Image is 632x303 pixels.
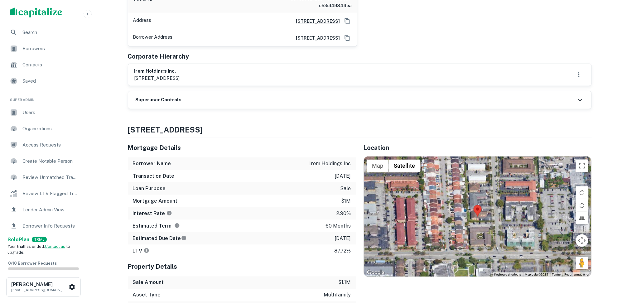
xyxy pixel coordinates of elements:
[576,212,588,224] button: Tilt map
[22,206,78,214] span: Lender Admin View
[339,279,351,286] p: $1.1m
[7,237,29,243] strong: Solo Plan
[291,35,340,41] a: [STREET_ADDRESS]
[45,244,65,249] a: Contact us
[133,197,178,205] h6: Mortgage Amount
[22,157,78,165] span: Create Notable Person
[389,160,421,172] button: Show satellite imagery
[5,186,82,201] a: Review LTV Flagged Transactions
[133,17,152,26] p: Address
[576,257,588,269] button: Drag Pegman onto the map to open Street View
[22,141,78,149] span: Access Requests
[341,197,351,205] p: $1m
[6,277,81,297] button: [PERSON_NAME][EMAIL_ADDRESS][DOMAIN_NAME]
[128,143,356,152] h5: Mortgage Details
[181,235,187,241] svg: Estimate is based on a standard schedule for this type of loan.
[365,269,386,277] a: Open this area in Google Maps (opens a new window)
[5,219,82,233] a: Borrower Info Requests
[133,279,164,286] h6: Sale Amount
[128,52,189,61] h5: Corporate Hierarchy
[133,210,172,217] h6: Interest Rate
[133,222,180,230] h6: Estimated Term
[166,210,172,216] svg: The interest rates displayed on the website are for informational purposes only and may be report...
[335,247,351,255] p: 87.72%
[174,223,180,228] svg: Term is based on a standard schedule for this type of loan.
[22,174,78,181] span: Review Unmatched Transactions
[5,137,82,152] a: Access Requests
[133,185,166,192] h6: Loan Purpose
[22,109,78,116] span: Users
[367,160,389,172] button: Show street map
[22,125,78,132] span: Organizations
[5,121,82,136] a: Organizations
[5,57,82,72] a: Contacts
[565,273,590,277] a: Report a map error
[5,74,82,89] a: Saved
[5,105,82,120] a: Users
[133,160,171,167] h6: Borrower Name
[134,68,180,75] h6: irem holdings inc.
[310,160,351,167] p: irem holdings inc
[5,41,82,56] a: Borrowers
[5,154,82,169] a: Create Notable Person
[32,237,47,242] div: TRIAL
[5,25,82,40] a: Search
[335,172,351,180] p: [DATE]
[601,253,632,283] iframe: Chat Widget
[134,75,180,82] p: [STREET_ADDRESS]
[326,222,351,230] p: 60 months
[133,235,187,242] h6: Estimated Due Date
[128,262,356,272] h5: Property Details
[576,199,588,212] button: Rotate map counterclockwise
[133,172,175,180] h6: Transaction Date
[10,7,62,17] img: capitalize-logo.png
[495,273,521,277] button: Keyboard shortcuts
[133,291,161,299] h6: Asset Type
[136,96,182,103] h6: Superuser Controls
[22,61,78,69] span: Contacts
[22,77,78,85] span: Saved
[22,45,78,52] span: Borrowers
[11,287,67,293] p: [EMAIL_ADDRESS][DOMAIN_NAME]
[576,186,588,199] button: Rotate map clockwise
[576,234,588,247] button: Map camera controls
[128,124,592,135] h4: [STREET_ADDRESS]
[5,202,82,217] a: Lender Admin View
[133,247,149,255] h6: LTV
[364,143,592,152] h5: Location
[144,248,149,253] svg: LTVs displayed on the website are for informational purposes only and may be reported incorrectly...
[22,190,78,197] span: Review LTV Flagged Transactions
[22,29,78,36] span: Search
[324,291,351,299] p: multifamily
[5,90,82,105] li: Super Admin
[7,236,29,243] a: SoloPlan
[525,273,548,277] span: Map data ©2025
[576,160,588,172] button: Toggle fullscreen view
[337,210,351,217] p: 2.90%
[291,18,340,25] a: [STREET_ADDRESS]
[552,273,561,277] a: Terms
[11,282,67,287] h6: [PERSON_NAME]
[343,17,352,26] button: Copy Address
[340,185,351,192] p: sale
[133,33,173,43] p: Borrower Address
[365,269,386,277] img: Google
[7,244,70,255] span: Your trial has ended. to upgrade.
[5,170,82,185] a: Review Unmatched Transactions
[22,222,78,230] span: Borrower Info Requests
